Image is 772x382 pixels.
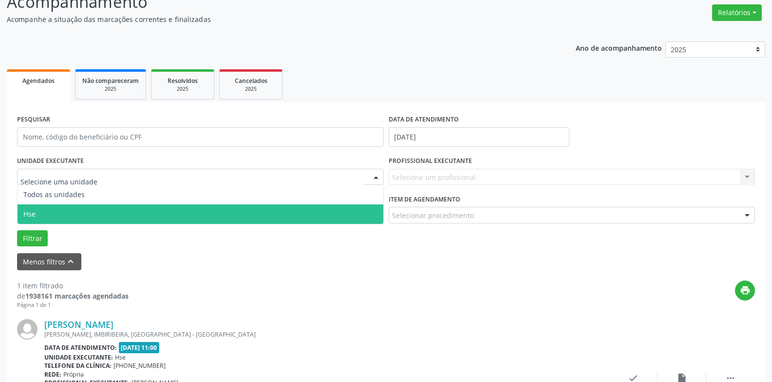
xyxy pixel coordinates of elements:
i: print [740,285,751,296]
span: Resolvidos [168,77,198,85]
span: Todos as unidades [23,190,85,199]
b: Unidade executante: [44,353,113,362]
b: Rede: [44,370,61,379]
span: Cancelados [235,77,267,85]
span: [PHONE_NUMBER] [113,362,166,370]
span: Hse [23,209,36,219]
b: Data de atendimento: [44,343,117,352]
span: Selecionar procedimento [392,210,474,221]
button: print [735,281,755,301]
div: 2025 [226,85,275,93]
p: Acompanhe a situação das marcações correntes e finalizadas [7,14,538,24]
button: Relatórios [712,4,762,21]
span: [DATE] 11:00 [119,342,160,353]
button: Menos filtroskeyboard_arrow_up [17,253,81,270]
label: Item de agendamento [389,192,460,207]
label: DATA DE ATENDIMENTO [389,112,459,127]
button: Filtrar [17,230,48,247]
div: 2025 [158,85,207,93]
i: keyboard_arrow_up [65,256,76,267]
input: Nome, código do beneficiário ou CPF [17,127,384,147]
strong: 1938161 marcações agendadas [25,291,129,301]
div: 2025 [82,85,139,93]
div: 1 item filtrado [17,281,129,291]
input: Selecione um intervalo [389,127,569,147]
span: Própria [63,370,84,379]
img: img [17,319,38,340]
label: UNIDADE EXECUTANTE [17,154,84,169]
p: Ano de acompanhamento [576,41,662,54]
label: PESQUISAR [17,112,50,127]
a: [PERSON_NAME] [44,319,113,330]
b: Telefone da clínica: [44,362,112,370]
div: Página 1 de 1 [17,301,129,309]
span: Agendados [22,77,55,85]
label: PROFISSIONAL EXECUTANTE [389,154,472,169]
span: Não compareceram [82,77,139,85]
div: [PERSON_NAME], IMBIRIBEIRA, [GEOGRAPHIC_DATA] - [GEOGRAPHIC_DATA] [44,330,609,339]
input: Selecione uma unidade [20,172,364,192]
div: de [17,291,129,301]
span: Hse [115,353,126,362]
